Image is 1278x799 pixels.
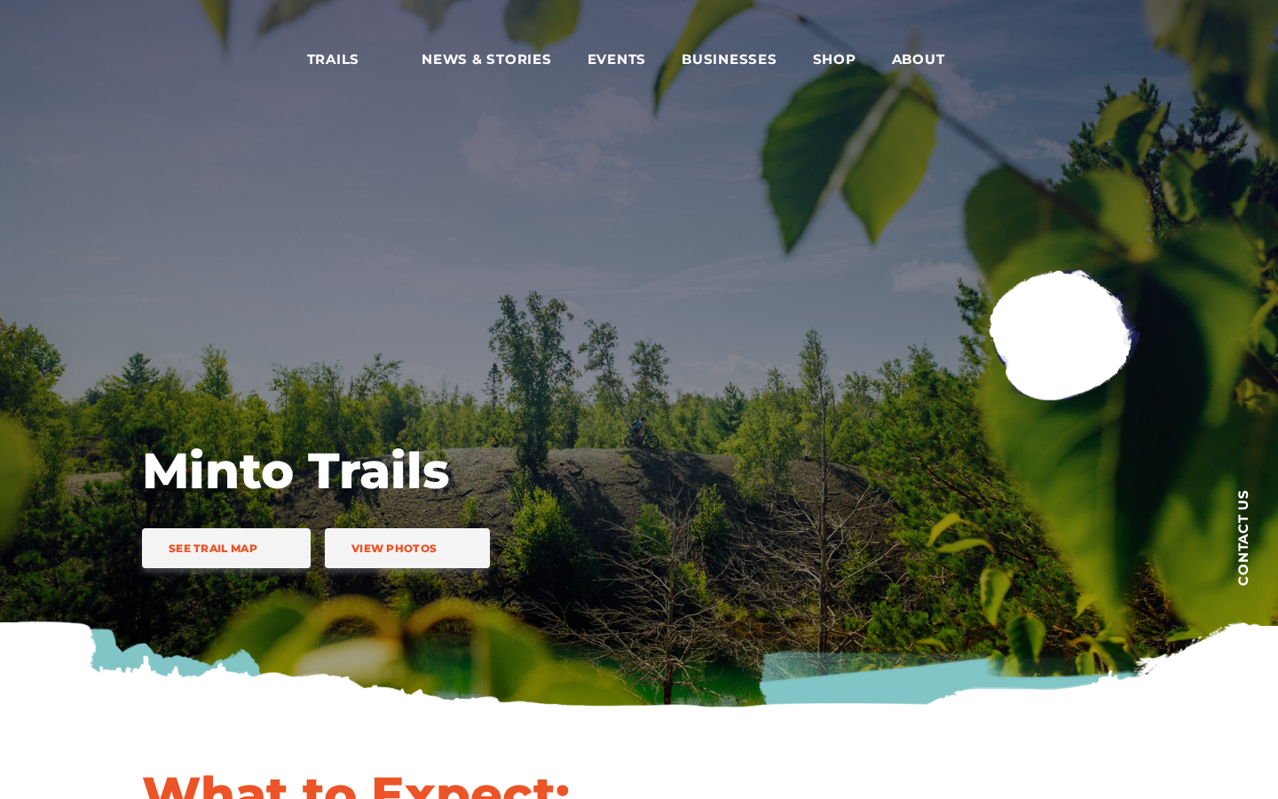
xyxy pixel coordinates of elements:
[1236,489,1250,586] span: Contact us
[142,439,710,502] h1: Minto Trails
[142,528,311,568] a: See Trail Map trail icon
[325,528,490,568] a: View Photos trail icon
[1207,462,1278,613] a: Contact us
[422,51,552,68] span: News & Stories
[813,51,856,68] span: Shop
[307,51,387,68] span: Trails
[351,542,437,555] span: View Photos
[588,51,647,68] span: Events
[682,51,777,68] span: Businesses
[169,542,257,555] span: See Trail Map
[892,51,972,68] span: About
